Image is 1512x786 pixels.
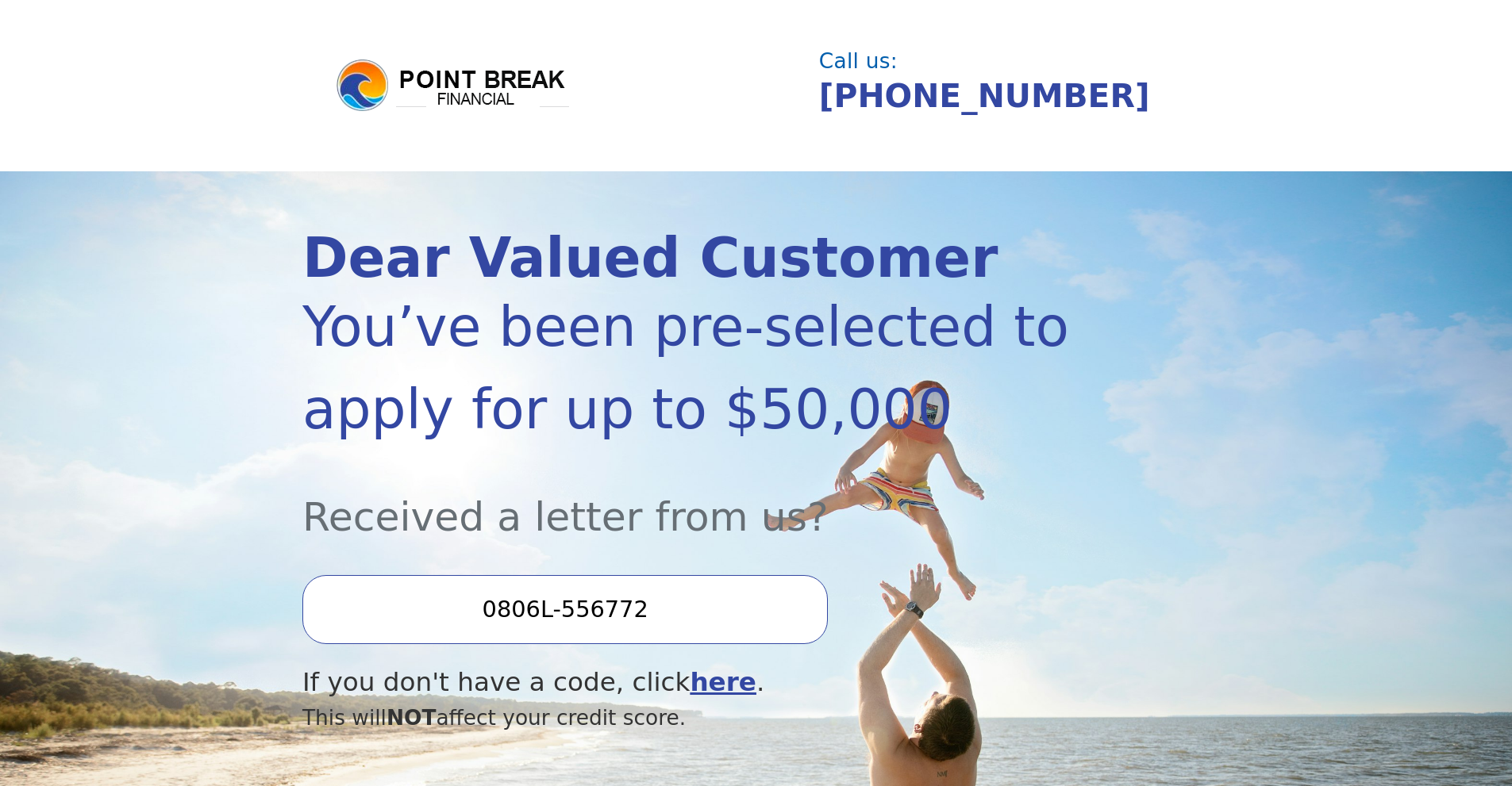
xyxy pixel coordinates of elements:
[302,663,1074,702] div: If you don't have a code, click .
[819,77,1150,115] a: [PHONE_NUMBER]
[690,667,756,697] a: here
[302,575,828,643] input: Enter your Offer Code:
[302,286,1074,451] div: You’ve been pre-selected to apply for up to $50,000
[819,51,1197,71] div: Call us:
[387,705,437,730] span: NOT
[334,57,572,114] img: logo.png
[302,702,1074,734] div: This will affect your credit score.
[302,451,1074,546] div: Received a letter from us?
[302,231,1074,286] div: Dear Valued Customer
